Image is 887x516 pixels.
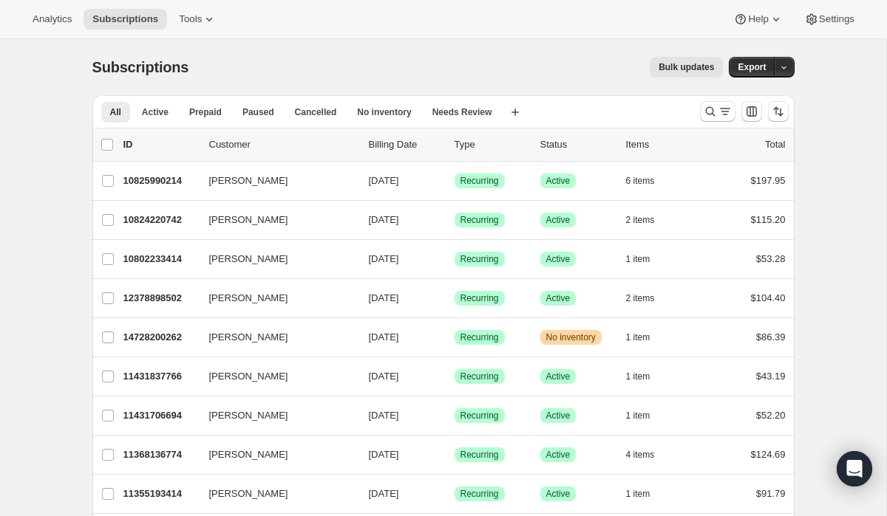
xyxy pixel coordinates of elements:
[84,9,167,30] button: Subscriptions
[33,13,72,25] span: Analytics
[209,291,288,306] span: [PERSON_NAME]
[461,214,499,226] span: Recurring
[626,484,667,504] button: 1 item
[748,13,768,25] span: Help
[756,410,786,421] span: $52.20
[209,447,288,462] span: [PERSON_NAME]
[92,59,189,75] span: Subscriptions
[795,9,863,30] button: Settings
[546,175,571,187] span: Active
[369,371,399,382] span: [DATE]
[626,371,650,382] span: 1 item
[546,449,571,461] span: Active
[209,408,288,423] span: [PERSON_NAME]
[837,451,872,486] div: Open Intercom Messenger
[546,410,571,422] span: Active
[751,175,786,186] span: $197.95
[200,247,348,271] button: [PERSON_NAME]
[768,101,789,122] button: Sort the results
[546,253,571,265] span: Active
[200,208,348,232] button: [PERSON_NAME]
[123,249,786,269] div: 10802233414[PERSON_NAME][DATE]SuccessRecurringSuccessActive1 item$53.28
[626,253,650,265] span: 1 item
[123,405,786,426] div: 11431706694[PERSON_NAME][DATE]SuccessRecurringSuccessActive1 item$52.20
[369,253,399,264] span: [DATE]
[123,252,197,266] p: 10802233414
[751,292,786,303] span: $104.40
[765,137,785,152] p: Total
[626,410,650,422] span: 1 item
[123,210,786,230] div: 10824220742[PERSON_NAME][DATE]SuccessRecurringSuccessActive2 items$115.20
[738,61,766,73] span: Export
[756,331,786,343] span: $86.39
[123,408,197,423] p: 11431706694
[92,13,158,25] span: Subscriptions
[110,106,121,118] span: All
[209,137,357,152] p: Customer
[142,106,169,118] span: Active
[123,291,197,306] p: 12378898502
[209,369,288,384] span: [PERSON_NAME]
[200,169,348,193] button: [PERSON_NAME]
[729,57,775,78] button: Export
[461,253,499,265] span: Recurring
[170,9,225,30] button: Tools
[503,102,527,123] button: Create new view
[626,210,671,230] button: 2 items
[123,366,786,387] div: 11431837766[PERSON_NAME][DATE]SuccessRecurringSuccessActive1 item$43.19
[432,106,492,118] span: Needs Review
[626,331,650,343] span: 1 item
[123,447,197,462] p: 11368136774
[819,13,854,25] span: Settings
[209,252,288,266] span: [PERSON_NAME]
[659,61,714,73] span: Bulk updates
[200,286,348,310] button: [PERSON_NAME]
[123,137,197,152] p: ID
[455,137,529,152] div: Type
[24,9,81,30] button: Analytics
[369,137,443,152] p: Billing Date
[369,292,399,303] span: [DATE]
[295,106,337,118] span: Cancelled
[626,137,700,152] div: Items
[546,214,571,226] span: Active
[200,482,348,506] button: [PERSON_NAME]
[242,106,274,118] span: Paused
[123,327,786,348] div: 14728200262[PERSON_NAME][DATE]SuccessRecurringWarningNo inventory1 item$86.39
[626,444,671,465] button: 4 items
[756,253,786,264] span: $53.28
[123,288,786,309] div: 12378898502[PERSON_NAME][DATE]SuccessRecurringSuccessActive2 items$104.40
[626,249,667,269] button: 1 item
[200,326,348,349] button: [PERSON_NAME]
[546,292,571,304] span: Active
[123,173,197,188] p: 10825990214
[369,331,399,343] span: [DATE]
[369,449,399,460] span: [DATE]
[626,175,655,187] span: 6 items
[123,369,197,384] p: 11431837766
[209,486,288,501] span: [PERSON_NAME]
[751,214,786,225] span: $115.20
[369,488,399,499] span: [DATE]
[626,405,667,426] button: 1 item
[123,137,786,152] div: IDCustomerBilling DateTypeStatusItemsTotal
[626,171,671,191] button: 6 items
[123,486,197,501] p: 11355193414
[626,214,655,226] span: 2 items
[626,488,650,500] span: 1 item
[756,371,786,382] span: $43.19
[357,106,411,118] span: No inventory
[546,488,571,500] span: Active
[123,213,197,227] p: 10824220742
[461,331,499,343] span: Recurring
[200,443,348,467] button: [PERSON_NAME]
[209,213,288,227] span: [PERSON_NAME]
[700,101,735,122] button: Search and filter results
[123,171,786,191] div: 10825990214[PERSON_NAME][DATE]SuccessRecurringSuccessActive6 items$197.95
[724,9,792,30] button: Help
[756,488,786,499] span: $91.79
[626,288,671,309] button: 2 items
[179,13,202,25] span: Tools
[461,488,499,500] span: Recurring
[209,173,288,188] span: [PERSON_NAME]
